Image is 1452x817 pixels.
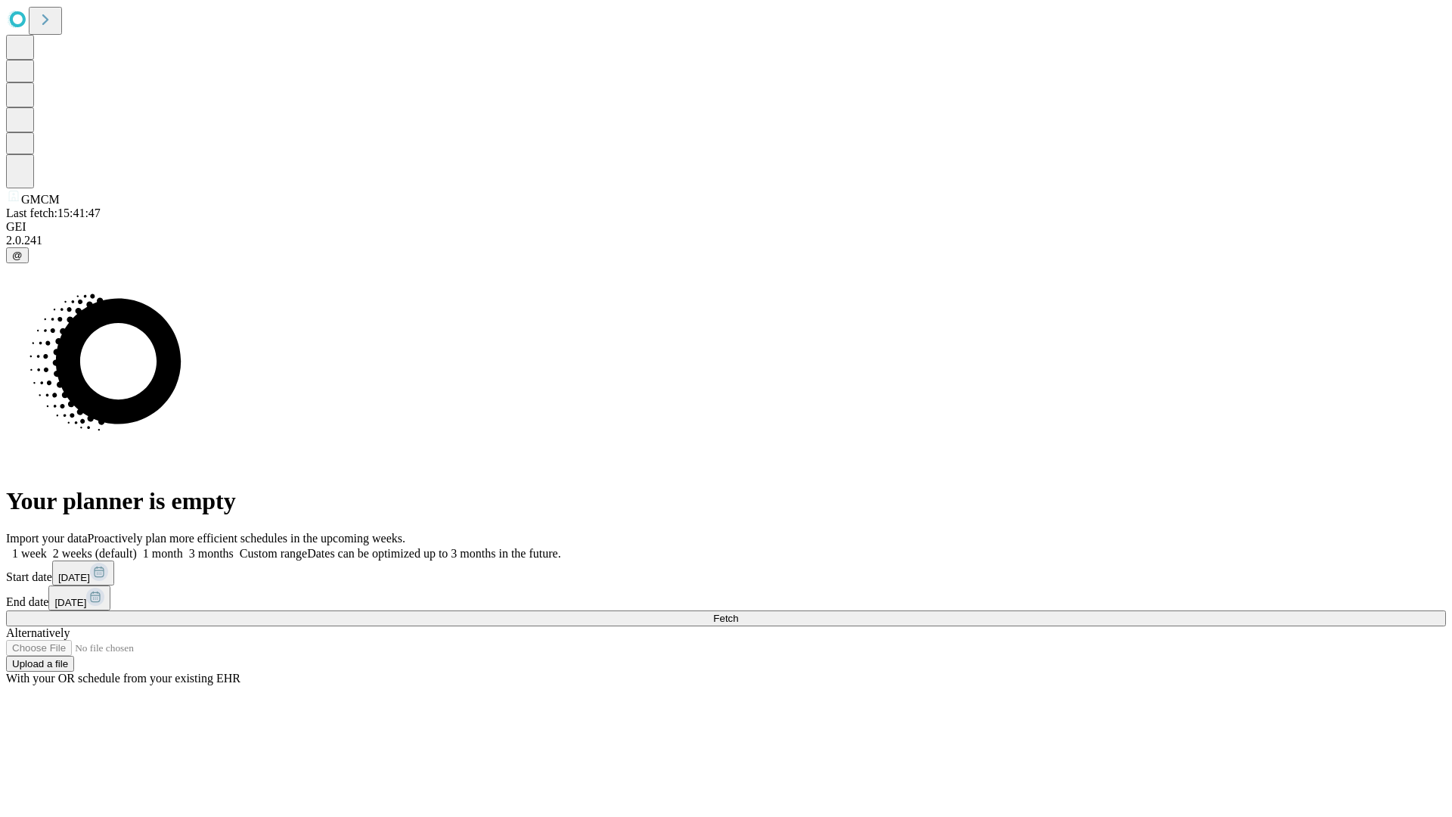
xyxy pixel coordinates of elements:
[307,547,560,560] span: Dates can be optimized up to 3 months in the future.
[6,561,1446,586] div: Start date
[58,572,90,583] span: [DATE]
[6,207,101,219] span: Last fetch: 15:41:47
[6,234,1446,247] div: 2.0.241
[6,487,1446,515] h1: Your planner is empty
[54,597,86,608] span: [DATE]
[143,547,183,560] span: 1 month
[189,547,234,560] span: 3 months
[6,247,29,263] button: @
[12,250,23,261] span: @
[713,613,738,624] span: Fetch
[12,547,47,560] span: 1 week
[21,193,60,206] span: GMCM
[6,532,88,545] span: Import your data
[6,672,240,685] span: With your OR schedule from your existing EHR
[48,586,110,610] button: [DATE]
[88,532,405,545] span: Proactively plan more efficient schedules in the upcoming weeks.
[52,561,114,586] button: [DATE]
[6,220,1446,234] div: GEI
[240,547,307,560] span: Custom range
[6,656,74,672] button: Upload a file
[53,547,137,560] span: 2 weeks (default)
[6,586,1446,610] div: End date
[6,610,1446,626] button: Fetch
[6,626,70,639] span: Alternatively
